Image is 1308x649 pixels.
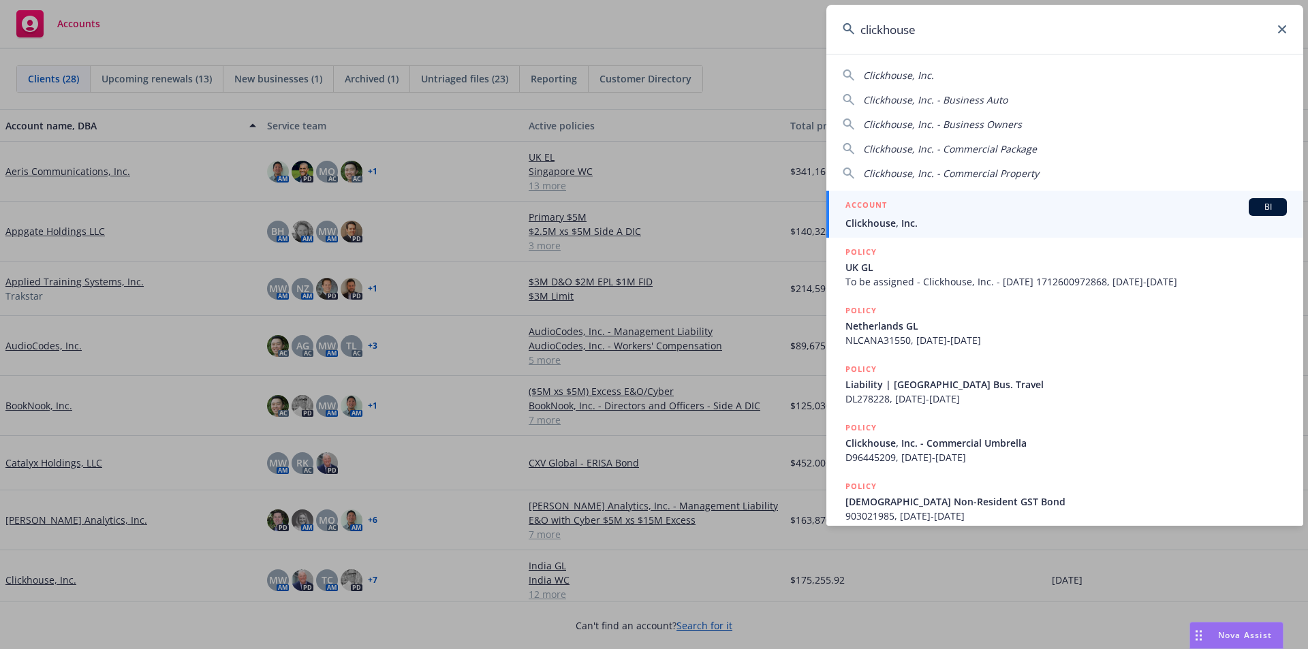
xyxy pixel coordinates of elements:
[845,450,1287,464] span: D96445209, [DATE]-[DATE]
[845,494,1287,509] span: [DEMOGRAPHIC_DATA] Non-Resident GST Bond
[845,333,1287,347] span: NLCANA31550, [DATE]-[DATE]
[845,216,1287,230] span: Clickhouse, Inc.
[845,304,877,317] h5: POLICY
[826,238,1303,296] a: POLICYUK GLTo be assigned - Clickhouse, Inc. - [DATE] 1712600972868, [DATE]-[DATE]
[1190,622,1207,648] div: Drag to move
[845,392,1287,406] span: DL278228, [DATE]-[DATE]
[845,421,877,434] h5: POLICY
[826,355,1303,413] a: POLICYLiability | [GEOGRAPHIC_DATA] Bus. TravelDL278228, [DATE]-[DATE]
[845,436,1287,450] span: Clickhouse, Inc. - Commercial Umbrella
[845,509,1287,523] span: 903021985, [DATE]-[DATE]
[863,167,1039,180] span: Clickhouse, Inc. - Commercial Property
[1189,622,1283,649] button: Nova Assist
[1254,201,1281,213] span: BI
[845,245,877,259] h5: POLICY
[826,5,1303,54] input: Search...
[863,118,1022,131] span: Clickhouse, Inc. - Business Owners
[826,191,1303,238] a: ACCOUNTBIClickhouse, Inc.
[845,274,1287,289] span: To be assigned - Clickhouse, Inc. - [DATE] 1712600972868, [DATE]-[DATE]
[845,377,1287,392] span: Liability | [GEOGRAPHIC_DATA] Bus. Travel
[826,413,1303,472] a: POLICYClickhouse, Inc. - Commercial UmbrellaD96445209, [DATE]-[DATE]
[1218,629,1272,641] span: Nova Assist
[826,296,1303,355] a: POLICYNetherlands GLNLCANA31550, [DATE]-[DATE]
[845,319,1287,333] span: Netherlands GL
[845,362,877,376] h5: POLICY
[863,142,1037,155] span: Clickhouse, Inc. - Commercial Package
[863,69,934,82] span: Clickhouse, Inc.
[845,198,887,215] h5: ACCOUNT
[845,260,1287,274] span: UK GL
[863,93,1008,106] span: Clickhouse, Inc. - Business Auto
[845,479,877,493] h5: POLICY
[826,472,1303,531] a: POLICY[DEMOGRAPHIC_DATA] Non-Resident GST Bond903021985, [DATE]-[DATE]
